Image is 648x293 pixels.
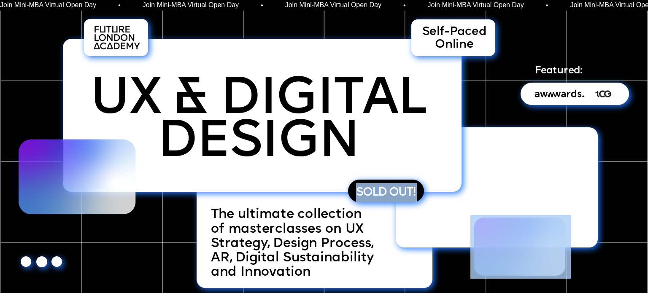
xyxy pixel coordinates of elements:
span: Self-Paced [422,26,486,38]
span: Online [435,39,473,51]
img: upload-94f4bbef-853c-4774-840a-29e6436388d2.png [470,215,571,279]
span: • [117,2,119,9]
img: upload-8783a1b0-8560-4fe4-8ef7-4e3582bab748.png [531,88,586,99]
span: • [402,2,405,9]
span: Featured: [535,66,583,76]
span: UX & DIGITAL DESIGN [90,75,438,169]
img: upload-2f72e7a8-3806-41e8-b55b-d754ac055a4a.png [89,22,147,55]
img: upload-ea0d9a77-446e-4c0d-8353-c6b5c2ac9b3a.png [14,137,143,219]
span: The ultimate collection [211,208,362,221]
img: upload-f72bce06-d802-4c21-aae5-a3878592ec88.png [595,90,612,98]
span: • [545,2,547,9]
span: • [259,2,262,9]
span: SOLD OUT! [357,187,416,199]
span: of masterclasses on UX Strategy, Design Process, AR, Digital Sustainability and Innovation [211,223,382,279]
